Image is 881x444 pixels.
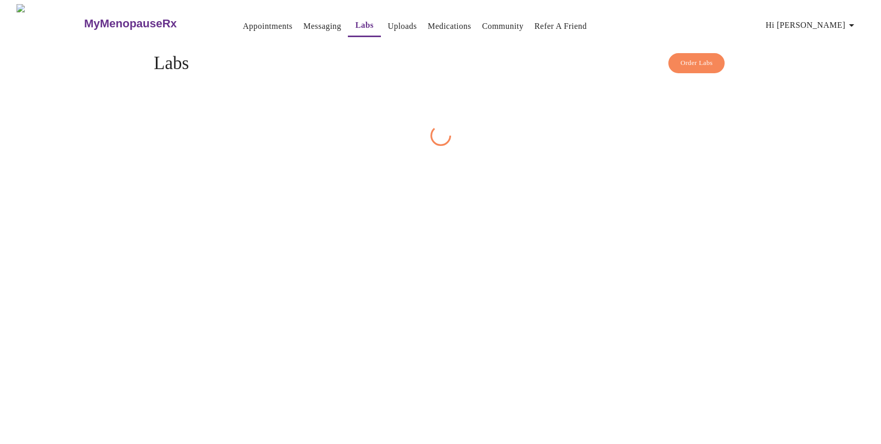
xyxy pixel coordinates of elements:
button: Appointments [239,16,297,37]
span: Order Labs [680,57,713,69]
a: Labs [355,18,374,32]
button: Medications [424,16,475,37]
button: Order Labs [668,53,725,73]
a: Messaging [303,19,341,34]
button: Community [478,16,528,37]
button: Refer a Friend [530,16,591,37]
button: Labs [348,15,381,37]
h3: MyMenopauseRx [84,17,177,30]
a: Refer a Friend [534,19,587,34]
button: Hi [PERSON_NAME] [762,15,862,36]
a: Uploads [388,19,417,34]
a: Community [482,19,524,34]
button: Messaging [299,16,345,37]
a: MyMenopauseRx [83,6,218,42]
img: MyMenopauseRx Logo [17,4,83,43]
h4: Labs [154,53,727,74]
button: Uploads [383,16,421,37]
span: Hi [PERSON_NAME] [766,18,858,32]
a: Appointments [243,19,293,34]
a: Medications [428,19,471,34]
